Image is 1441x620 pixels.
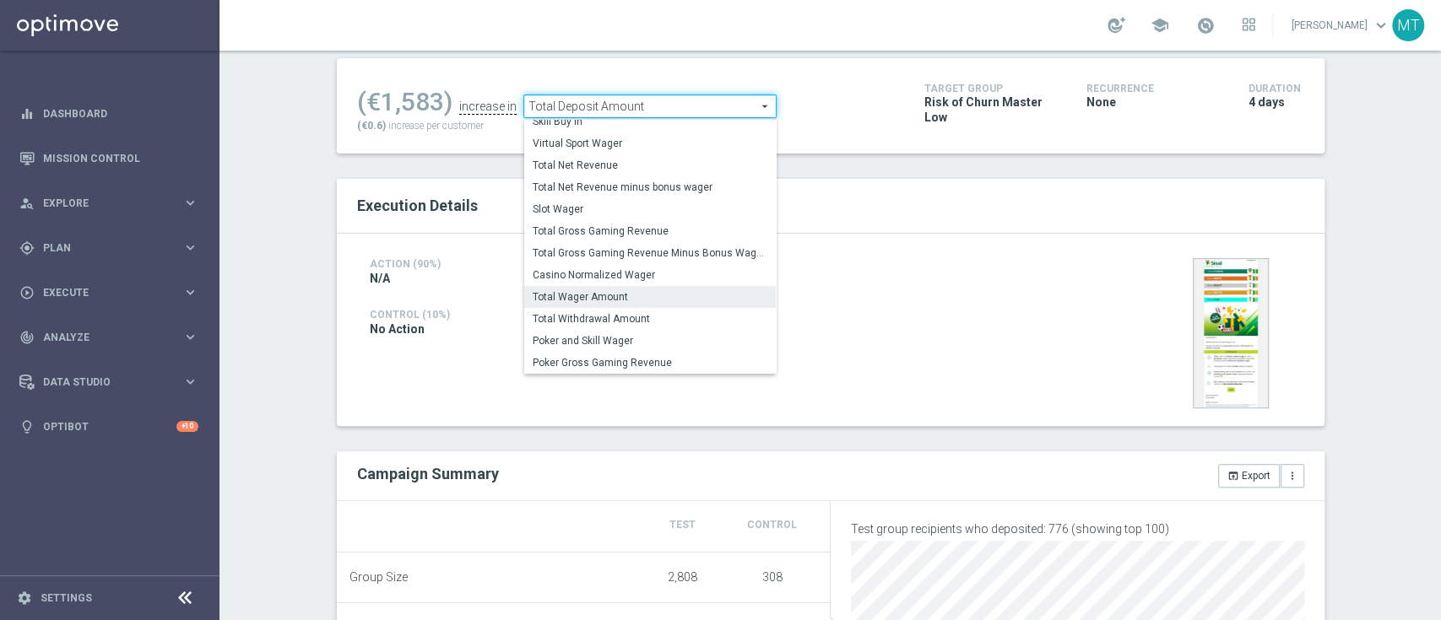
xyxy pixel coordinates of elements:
[669,519,696,531] span: Test
[533,181,767,194] span: Total Net Revenue minus bonus wager
[1151,16,1169,35] span: school
[19,330,182,345] div: Analyze
[533,356,767,369] span: Poker Gross Gaming Revenue
[1290,13,1392,38] a: [PERSON_NAME]keyboard_arrow_down
[1372,16,1390,35] span: keyboard_arrow_down
[182,240,198,256] i: keyboard_arrow_right
[17,590,32,606] i: settings
[19,375,182,390] div: Data Studio
[370,258,502,270] h4: Action (90%)
[357,465,499,483] h2: Campaign Summary
[19,91,198,136] div: Dashboard
[533,290,767,304] span: Total Wager Amount
[459,100,517,115] div: increase in
[176,421,198,432] div: +10
[19,152,199,165] button: Mission Control
[19,107,199,121] button: equalizer Dashboard
[924,94,1061,125] span: Risk of Churn Master Low
[851,521,1304,536] p: Test group recipients who deposited: 776 (showing top 100)
[762,570,783,584] span: 308
[1086,94,1116,110] span: None
[357,197,478,214] span: Execution Details
[533,115,767,128] span: Skill Buy In
[1392,9,1424,41] div: MT
[182,284,198,300] i: keyboard_arrow_right
[43,198,182,208] span: Explore
[182,195,198,211] i: keyboard_arrow_right
[43,377,182,387] span: Data Studio
[533,246,767,260] span: Total Gross Gaming Revenue Minus Bonus Wagared
[19,404,198,449] div: Optibot
[357,120,386,132] span: (€0.6)
[43,243,182,253] span: Plan
[19,419,35,434] i: lightbulb
[533,268,767,282] span: Casino Normalized Wager
[533,312,767,326] span: Total Withdrawal Amount
[19,331,199,344] button: track_changes Analyze keyboard_arrow_right
[1249,94,1285,110] span: 4 days
[533,202,767,216] span: Slot Wager
[1193,258,1269,408] img: 35571.jpeg
[533,224,767,238] span: Total Gross Gaming Revenue
[357,87,452,117] div: (€1,583)
[43,91,198,136] a: Dashboard
[533,137,767,150] span: Virtual Sport Wager
[19,330,35,345] i: track_changes
[19,136,198,181] div: Mission Control
[182,329,198,345] i: keyboard_arrow_right
[43,332,182,342] span: Analyze
[1287,470,1298,482] i: more_vert
[43,136,198,181] a: Mission Control
[19,240,35,256] i: gps_fixed
[1086,83,1223,94] h4: Recurrence
[19,285,35,300] i: play_circle_outline
[43,404,176,449] a: Optibot
[43,288,182,298] span: Execute
[19,106,35,121] i: equalizer
[1249,83,1304,94] h4: Duration
[19,240,182,256] div: Plan
[1227,470,1239,482] i: open_in_browser
[668,570,697,584] span: 2,808
[41,593,92,603] a: Settings
[19,375,199,389] button: Data Studio keyboard_arrow_right
[19,285,182,300] div: Execute
[19,420,199,434] button: lightbulb Optibot +10
[1218,464,1280,488] button: open_in_browser Export
[747,519,797,531] span: Control
[533,334,767,348] span: Poker and Skill Wager
[182,374,198,390] i: keyboard_arrow_right
[370,271,390,286] span: N/A
[349,570,408,585] span: Group Size
[370,321,425,337] span: No Action
[388,120,484,132] span: increase per customer
[19,286,199,299] button: play_circle_outline Execute keyboard_arrow_right
[19,196,182,211] div: Explore
[1281,464,1304,488] button: more_vert
[19,197,199,210] button: person_search Explore keyboard_arrow_right
[370,309,976,321] h4: Control (10%)
[19,196,35,211] i: person_search
[924,83,1061,94] h4: Target Group
[19,241,199,255] button: gps_fixed Plan keyboard_arrow_right
[533,159,767,172] span: Total Net Revenue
